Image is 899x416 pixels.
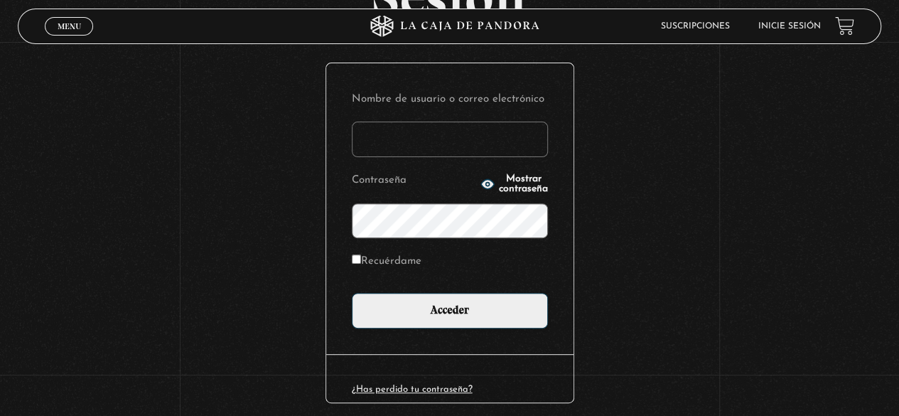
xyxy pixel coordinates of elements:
input: Acceder [352,293,548,329]
a: ¿Has perdido tu contraseña? [352,385,473,394]
span: Menu [58,22,81,31]
label: Recuérdame [352,251,421,273]
span: Cerrar [53,33,86,43]
label: Nombre de usuario o correo electrónico [352,89,548,111]
input: Recuérdame [352,255,361,264]
a: View your shopping cart [835,16,854,36]
button: Mostrar contraseña [480,174,548,194]
label: Contraseña [352,170,477,192]
a: Suscripciones [661,22,730,31]
span: Mostrar contraseña [499,174,548,194]
a: Inicie sesión [758,22,821,31]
